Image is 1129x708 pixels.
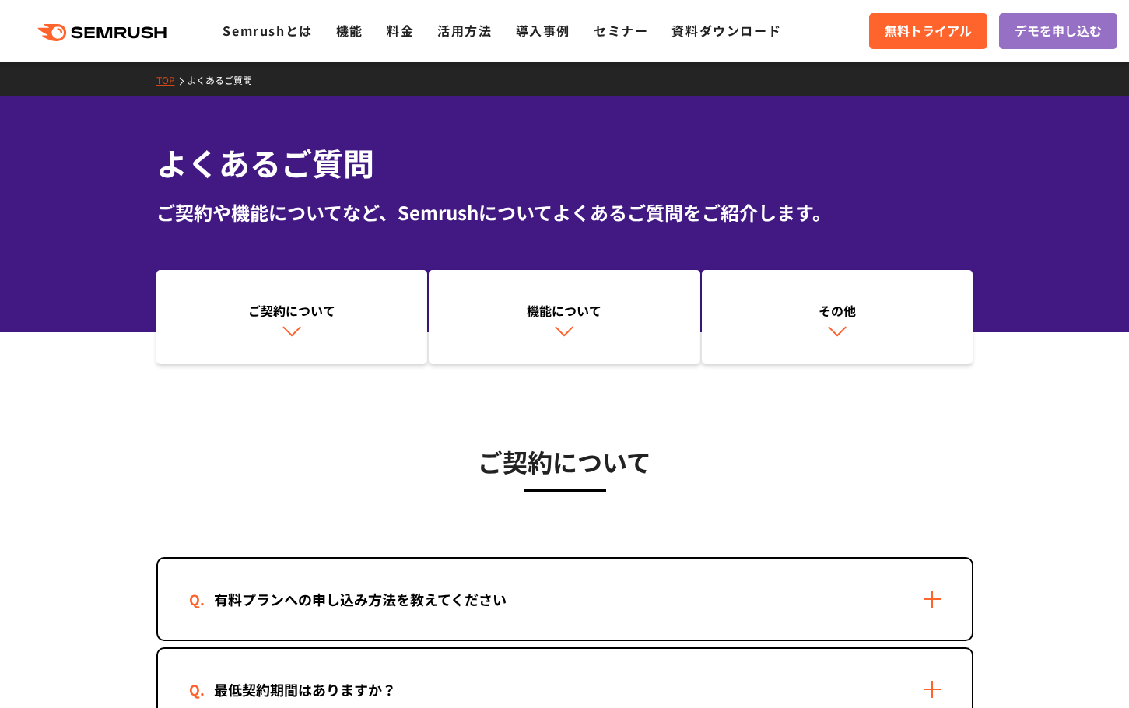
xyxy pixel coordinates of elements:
a: 活用方法 [437,21,492,40]
a: TOP [156,73,187,86]
a: その他 [702,270,973,365]
div: 最低契約期間はありますか？ [189,678,421,701]
div: その他 [710,301,966,320]
h1: よくあるご質問 [156,140,973,186]
h3: ご契約について [156,442,973,481]
a: よくあるご質問 [187,73,264,86]
div: 有料プランへの申し込み方法を教えてください [189,588,531,611]
a: 資料ダウンロード [671,21,781,40]
a: Semrushとは [223,21,312,40]
a: ご契約について [156,270,428,365]
a: 機能について [429,270,700,365]
a: 無料トライアル [869,13,987,49]
div: ご契約や機能についてなど、Semrushについてよくあるご質問をご紹介します。 [156,198,973,226]
span: 無料トライアル [885,21,972,41]
div: ご契約について [164,301,420,320]
a: デモを申し込む [999,13,1117,49]
span: デモを申し込む [1015,21,1102,41]
a: 導入事例 [516,21,570,40]
a: セミナー [594,21,648,40]
a: 機能 [336,21,363,40]
div: 機能について [437,301,692,320]
a: 料金 [387,21,414,40]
